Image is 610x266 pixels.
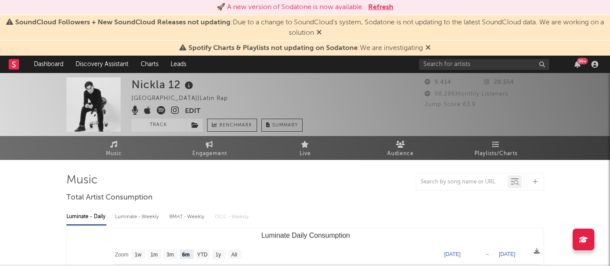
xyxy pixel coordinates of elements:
input: Search by song name or URL [416,179,508,186]
div: [GEOGRAPHIC_DATA] | Latin Rap [132,93,238,104]
span: Jump Score: 83.9 [425,102,476,107]
span: 9,414 [425,80,451,85]
text: YTD [197,252,207,258]
button: Edit [185,106,201,117]
text: Luminate Daily Consumption [261,232,350,239]
span: Engagement [192,149,227,159]
text: [DATE] [499,251,515,257]
span: Benchmark [219,120,252,131]
span: Summary [272,123,298,128]
span: Music [106,149,122,159]
span: Live [300,149,311,159]
text: Zoom [115,252,129,258]
a: Charts [135,56,165,73]
span: Audience [387,149,414,159]
span: 28,554 [484,80,514,85]
button: Summary [261,119,303,132]
a: Live [257,136,353,160]
span: SoundCloud Followers + New SoundCloud Releases not updating [15,19,231,26]
a: Discovery Assistant [69,56,135,73]
span: Dismiss [425,45,431,52]
text: [DATE] [444,251,461,257]
div: Luminate - Daily [66,209,106,224]
a: Audience [353,136,448,160]
a: Music [66,136,162,160]
span: Playlists/Charts [475,149,518,159]
div: Nickla 12 [132,77,195,92]
a: Leads [165,56,192,73]
text: → [485,251,490,257]
div: 🚀 A new version of Sodatone is now available. [217,2,364,13]
text: 1m [150,252,158,258]
div: BMAT - Weekly [169,209,206,224]
text: 3m [166,252,174,258]
input: Search for artists [419,59,549,70]
span: : Due to a change to SoundCloud's system, Sodatone is not updating to the latest SoundCloud data.... [15,19,604,37]
button: Track [132,119,186,132]
div: Luminate - Weekly [115,209,161,224]
a: Benchmark [207,119,257,132]
span: : We are investigating [188,45,423,52]
span: Total Artist Consumption [66,193,152,203]
text: 1w [135,252,142,258]
button: 99+ [574,61,580,68]
span: Dismiss [317,30,322,37]
text: 1y [215,252,221,258]
a: Engagement [162,136,257,160]
span: 98,286 Monthly Listeners [425,91,508,97]
button: Refresh [368,2,393,13]
div: 99 + [577,58,588,64]
text: 6m [182,252,189,258]
span: Spotify Charts & Playlists not updating on Sodatone [188,45,358,52]
text: All [231,252,237,258]
a: Playlists/Charts [448,136,544,160]
a: Dashboard [28,56,69,73]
